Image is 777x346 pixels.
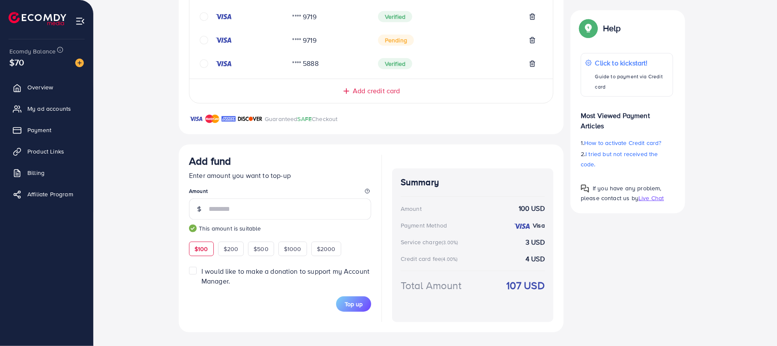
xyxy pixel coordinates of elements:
span: $1000 [284,245,301,253]
img: credit [215,37,232,44]
p: 2. [581,149,673,169]
span: $100 [195,245,208,253]
img: guide [189,225,197,232]
a: Overview [6,79,87,96]
p: Guaranteed Checkout [265,114,338,124]
span: $500 [254,245,269,253]
img: brand [205,114,219,124]
svg: circle [200,12,208,21]
span: Payment [27,126,51,134]
span: Overview [27,83,53,92]
span: If you have any problem, please contact us by [581,184,662,202]
h4: Summary [401,177,545,188]
strong: 100 USD [519,204,545,213]
span: $70 [9,56,24,68]
div: Credit card fee [401,254,461,263]
img: Popup guide [581,184,589,193]
span: My ad accounts [27,104,71,113]
small: (4.00%) [441,256,458,263]
a: My ad accounts [6,100,87,117]
svg: circle [200,36,208,44]
span: Pending [378,35,414,46]
strong: 3 USD [526,237,545,247]
strong: 107 USD [506,278,545,293]
a: Payment [6,121,87,139]
img: image [75,59,84,67]
span: SAFE [298,115,312,123]
small: (3.00%) [442,239,458,246]
span: I would like to make a donation to support my Account Manager. [201,266,369,286]
img: credit [215,13,232,20]
img: Popup guide [581,21,596,36]
div: Amount [401,204,422,213]
p: Click to kickstart! [595,58,668,68]
span: $2000 [317,245,336,253]
p: Enter amount you want to top-up [189,170,371,180]
span: How to activate Credit card? [584,139,661,147]
span: Add credit card [353,86,400,96]
a: Billing [6,164,87,181]
strong: Visa [533,221,545,230]
div: Total Amount [401,278,461,293]
img: brand [222,114,236,124]
span: Top up [345,300,363,308]
small: This amount is suitable [189,224,371,233]
span: Live Chat [638,194,664,202]
svg: circle [200,59,208,68]
p: 1. [581,138,673,148]
p: Guide to payment via Credit card [595,71,668,92]
span: Product Links [27,147,64,156]
img: logo [9,12,66,25]
button: Top up [336,296,371,312]
img: menu [75,16,85,26]
iframe: Chat [741,308,771,340]
span: Ecomdy Balance [9,47,56,56]
div: Payment Method [401,221,447,230]
p: Help [603,23,621,33]
img: credit [215,60,232,67]
a: Affiliate Program [6,186,87,203]
p: Most Viewed Payment Articles [581,104,673,131]
span: Affiliate Program [27,190,73,198]
img: brand [238,114,263,124]
legend: Amount [189,187,371,198]
strong: 4 USD [526,254,545,264]
a: Product Links [6,143,87,160]
span: Verified [378,58,412,69]
img: brand [189,114,203,124]
span: Billing [27,169,44,177]
div: Service charge [401,238,461,246]
span: Verified [378,11,412,22]
img: credit [514,223,531,230]
span: I tried but not received the code. [581,150,658,169]
h3: Add fund [189,155,231,167]
span: $200 [224,245,239,253]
